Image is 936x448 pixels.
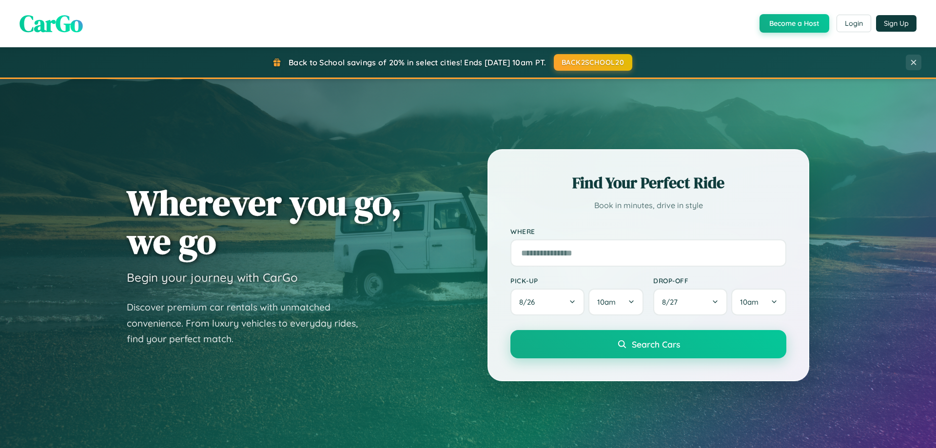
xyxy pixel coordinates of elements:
h1: Wherever you go, we go [127,183,402,260]
p: Discover premium car rentals with unmatched convenience. From luxury vehicles to everyday rides, ... [127,299,370,347]
span: Search Cars [632,339,680,350]
button: Search Cars [510,330,786,358]
span: 8 / 27 [662,297,682,307]
button: Sign Up [876,15,916,32]
p: Book in minutes, drive in style [510,198,786,213]
button: 8/27 [653,289,727,315]
span: 8 / 26 [519,297,540,307]
h2: Find Your Perfect Ride [510,172,786,194]
button: Become a Host [760,14,829,33]
span: Back to School savings of 20% in select cities! Ends [DATE] 10am PT. [289,58,546,67]
label: Drop-off [653,276,786,285]
button: BACK2SCHOOL20 [554,54,632,71]
h3: Begin your journey with CarGo [127,270,298,285]
label: Pick-up [510,276,643,285]
span: 10am [597,297,616,307]
label: Where [510,227,786,235]
span: 10am [740,297,759,307]
button: 10am [731,289,786,315]
button: Login [837,15,871,32]
button: 10am [588,289,643,315]
span: CarGo [19,7,83,39]
button: 8/26 [510,289,585,315]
